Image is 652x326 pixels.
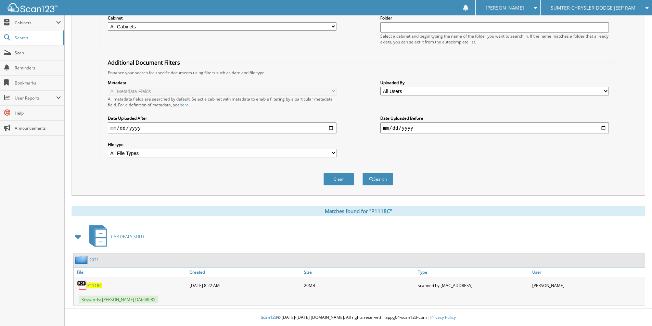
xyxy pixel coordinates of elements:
span: User Reports [15,95,56,101]
span: Announcements [15,125,61,131]
label: Uploaded By [380,80,609,86]
span: [PERSON_NAME] [486,6,524,10]
input: end [380,122,609,133]
label: File type [108,142,336,147]
a: File [74,268,188,277]
a: Created [188,268,302,277]
a: P1118C [87,283,102,288]
div: © [DATE]-[DATE] [DOMAIN_NAME]. All rights reserved | appg04-scan123-com | [65,309,652,326]
label: Metadata [108,80,336,86]
div: Matches found for "P1118C" [72,206,645,216]
div: Select a cabinet and begin typing the name of the folder you want to search in. If the name match... [380,33,609,45]
a: here [180,102,189,108]
a: Privacy Policy [430,314,456,320]
a: CAR DEALS SOLD [85,223,144,250]
label: Date Uploaded Before [380,115,609,121]
label: Folder [380,15,609,21]
a: Size [302,268,417,277]
iframe: Chat Widget [618,293,652,326]
span: Keywords: [PERSON_NAME] DA668085 [79,296,158,303]
div: [PERSON_NAME] [530,278,645,292]
img: PDF.png [77,280,87,290]
div: scanned by [MAC_ADDRESS] [416,278,530,292]
a: Type [416,268,530,277]
span: Scan [15,50,61,56]
div: [DATE] 8:22 AM [188,278,302,292]
div: Enhance your search for specific documents using filters such as date and file type. [104,70,612,76]
span: Cabinets [15,20,56,26]
img: folder2.png [75,256,89,264]
label: Cabinet [108,15,336,21]
label: Date Uploaded After [108,115,336,121]
span: Reminders [15,65,61,71]
span: Scan123 [261,314,277,320]
a: User [530,268,645,277]
span: Help [15,110,61,116]
input: start [108,122,336,133]
span: Search [15,35,60,41]
span: SUMTER CHRYSLER DODGE JEEP RAM [551,6,636,10]
div: 20MB [302,278,417,292]
button: Clear [323,173,354,185]
legend: Additional Document Filters [104,59,183,66]
span: Bookmarks [15,80,61,86]
button: Search [362,173,393,185]
div: All metadata fields are searched by default. Select a cabinet with metadata to enable filtering b... [108,96,336,108]
a: 2021 [89,257,99,263]
img: scan123-logo-white.svg [7,3,58,12]
span: CAR DEALS SOLD [111,234,144,239]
